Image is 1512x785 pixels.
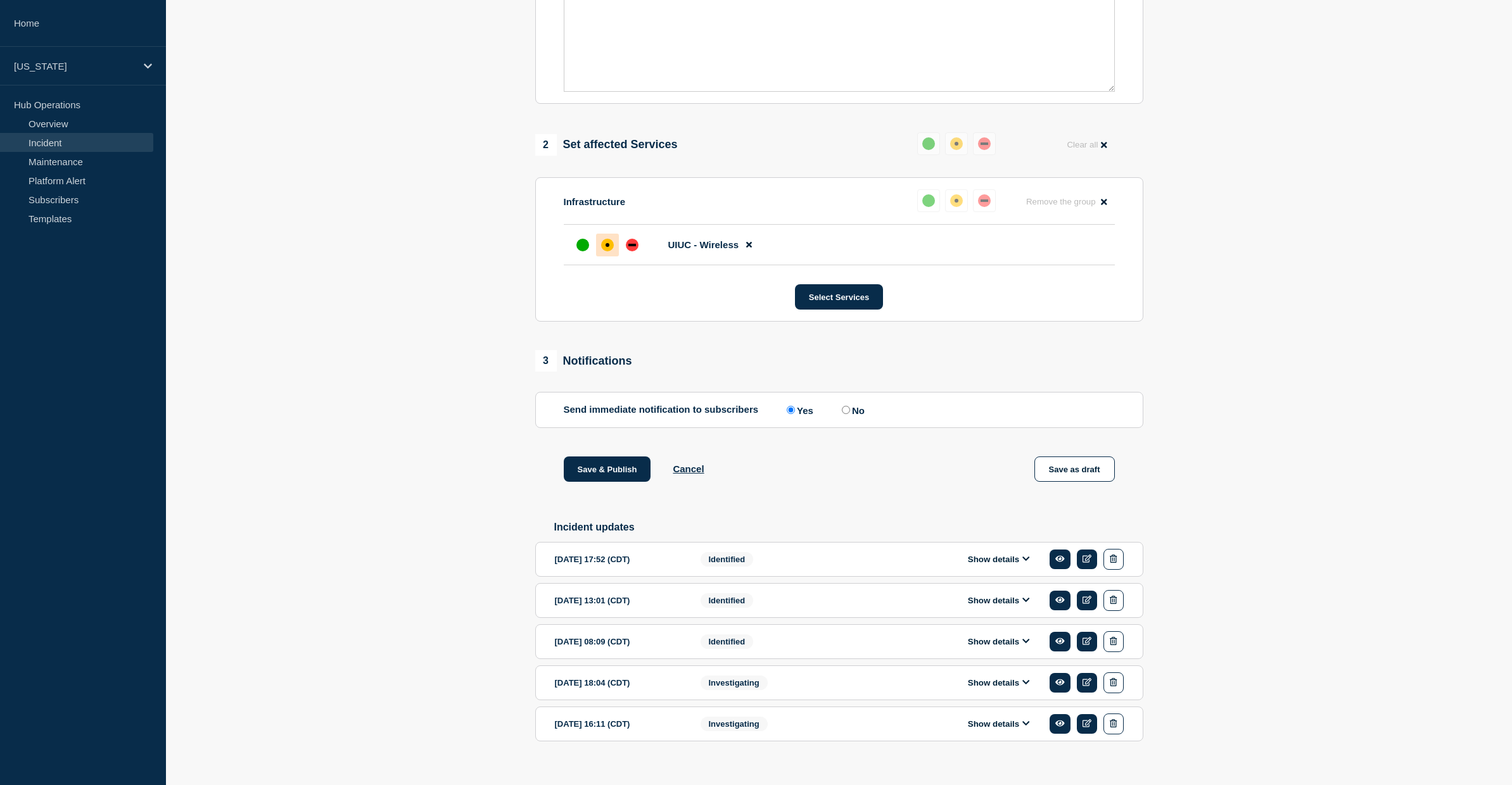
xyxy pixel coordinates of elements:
[973,132,996,155] button: down
[535,350,632,372] div: Notifications
[978,194,991,207] div: down
[1019,189,1115,214] button: Remove the group
[787,406,795,414] input: Yes
[839,404,865,416] label: No
[1059,132,1114,157] button: Clear all
[917,132,940,155] button: up
[601,239,614,251] div: affected
[917,189,940,212] button: up
[950,137,963,150] div: affected
[964,595,1034,606] button: Show details
[576,239,589,251] div: up
[701,552,754,567] span: Identified
[795,284,883,310] button: Select Services
[535,134,557,156] span: 2
[945,189,968,212] button: affected
[564,404,1115,416] div: Send immediate notification to subscribers
[842,406,850,414] input: No
[1026,197,1096,206] span: Remove the group
[555,672,682,693] div: [DATE] 18:04 (CDT)
[922,194,935,207] div: up
[964,636,1034,647] button: Show details
[14,61,136,72] p: [US_STATE]
[673,463,704,474] button: Cancel
[945,132,968,155] button: affected
[701,634,754,649] span: Identified
[564,196,626,207] p: Infrastructure
[978,137,991,150] div: down
[973,189,996,212] button: down
[784,404,813,416] label: Yes
[555,549,682,570] div: [DATE] 17:52 (CDT)
[950,194,963,207] div: affected
[555,713,682,734] div: [DATE] 16:11 (CDT)
[964,554,1034,565] button: Show details
[535,134,678,156] div: Set affected Services
[964,719,1034,729] button: Show details
[701,717,768,731] span: Investigating
[701,675,768,690] span: Investigating
[922,137,935,150] div: up
[554,522,1143,533] h2: Incident updates
[555,631,682,652] div: [DATE] 08:09 (CDT)
[564,456,651,482] button: Save & Publish
[535,350,557,372] span: 3
[701,593,754,608] span: Identified
[564,404,759,416] p: Send immediate notification to subscribers
[1034,456,1115,482] button: Save as draft
[555,590,682,611] div: [DATE] 13:01 (CDT)
[626,239,638,251] div: down
[668,239,739,250] span: UIUC - Wireless
[964,677,1034,688] button: Show details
